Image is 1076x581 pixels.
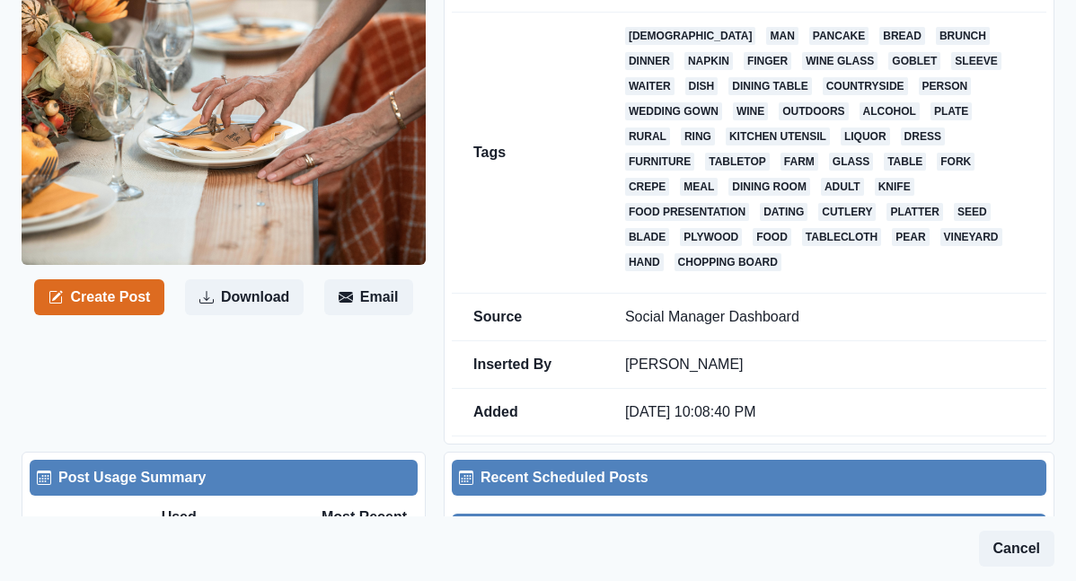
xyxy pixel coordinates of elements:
[809,27,869,45] a: pancake
[34,279,164,315] button: Create Post
[821,178,864,196] a: adult
[940,228,1002,246] a: vineyard
[879,27,925,45] a: bread
[625,128,670,145] a: rural
[766,27,798,45] a: man
[875,178,914,196] a: knife
[728,178,810,196] a: dining room
[675,253,781,271] a: chopping board
[625,27,756,45] a: [DEMOGRAPHIC_DATA]
[459,467,1039,489] div: Recent Scheduled Posts
[951,52,1001,70] a: sleeve
[744,52,791,70] a: finger
[892,228,929,246] a: pear
[728,77,811,95] a: dining table
[452,514,1046,546] button: [DATE][DATE]
[685,77,719,95] a: dish
[930,102,972,120] a: plate
[860,102,920,120] a: alcohol
[625,153,694,171] a: furniture
[625,102,722,120] a: wedding gown
[888,52,940,70] a: goblet
[625,178,669,196] a: crepe
[829,153,873,171] a: glass
[684,52,733,70] a: napkin
[625,308,1025,326] p: Social Manager Dashboard
[625,52,674,70] a: dinner
[937,153,975,171] a: fork
[185,279,304,315] button: Download
[733,102,768,120] a: wine
[37,467,410,489] div: Post Usage Summary
[841,128,890,145] a: liquor
[884,153,926,171] a: table
[680,228,742,246] a: plywood
[625,77,675,95] a: waiter
[954,203,991,221] a: seed
[324,279,413,315] button: Email
[452,13,604,294] td: Tags
[452,341,604,389] td: Inserted By
[681,128,715,145] a: ring
[680,178,718,196] a: meal
[625,357,744,372] a: [PERSON_NAME]
[779,102,848,120] a: outdoors
[452,294,604,341] td: Source
[625,253,664,271] a: hand
[753,228,791,246] a: food
[979,531,1054,567] button: Cancel
[760,203,807,221] a: dating
[705,153,770,171] a: tabletop
[802,52,878,70] a: wine glass
[818,203,876,221] a: cutlery
[604,389,1046,436] td: [DATE] 10:08:40 PM
[919,77,972,95] a: person
[781,153,818,171] a: farm
[284,506,407,528] div: Most Recent
[936,27,990,45] a: brunch
[625,203,749,221] a: food presentation
[726,128,830,145] a: kitchen utensil
[625,228,669,246] a: blade
[823,77,908,95] a: countryside
[886,203,942,221] a: platter
[452,389,604,436] td: Added
[162,506,285,528] div: Used
[901,128,945,145] a: dress
[802,228,881,246] a: tablecloth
